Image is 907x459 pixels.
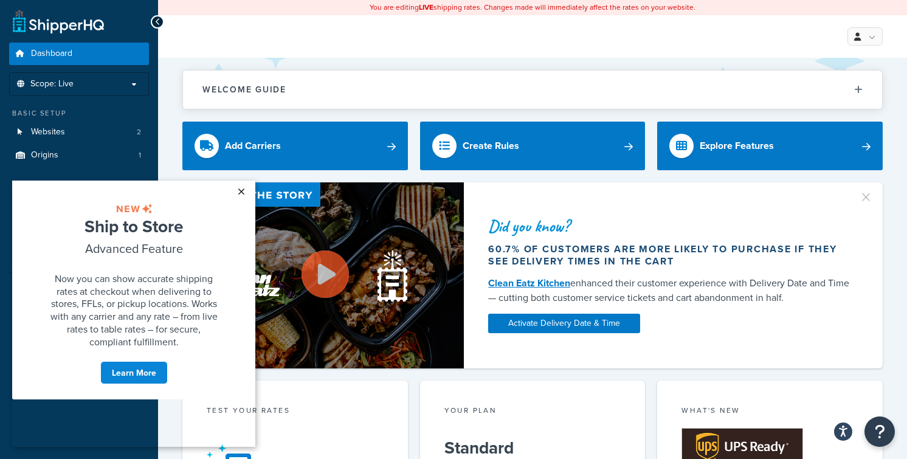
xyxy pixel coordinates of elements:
button: Welcome Guide [183,71,882,109]
h2: Welcome Guide [202,85,286,94]
a: Marketplace [9,318,149,340]
a: Analytics [9,340,149,362]
span: Now you can show accurate shipping rates at checkout when delivering to stores, FFLs, or pickup l... [38,91,205,168]
span: 2 [137,127,141,137]
a: Test Your Rates [9,295,149,317]
div: Explore Features [700,137,774,154]
a: Add Carriers [182,122,408,170]
a: Carriers [9,192,149,215]
a: Shipping Rules [9,215,149,238]
span: Dashboard [31,49,72,59]
div: Manage Shipping [9,179,149,189]
a: Help Docs [9,363,149,385]
div: Add Carriers [225,137,281,154]
a: Create Rules [420,122,646,170]
div: Your Plan [444,405,621,419]
span: Websites [31,127,65,137]
a: Explore Features [657,122,883,170]
a: Origins1 [9,144,149,167]
li: Websites [9,121,149,143]
h5: Standard [444,438,621,458]
div: Did you know? [488,218,854,235]
div: Basic Setup [9,108,149,119]
b: LIVE [419,2,433,13]
a: Advanced Features2 [9,238,149,260]
div: 60.7% of customers are more likely to purchase if they see delivery times in the cart [488,243,854,267]
li: Origins [9,144,149,167]
a: Clean Eatz Kitchen [488,276,570,290]
a: Websites2 [9,121,149,143]
img: Video thumbnail [182,182,464,368]
li: Advanced Features [9,238,149,260]
span: Origins [31,150,58,160]
div: Test your rates [207,405,384,419]
span: Scope: Live [30,79,74,89]
div: Create Rules [463,137,519,154]
span: Advanced Feature [73,59,171,77]
div: enhanced their customer experience with Delivery Date and Time — cutting both customer service ti... [488,276,854,305]
span: 1 [139,150,141,160]
a: Learn More [88,181,156,204]
div: What's New [681,405,858,419]
span: Ship to Store [72,33,171,58]
a: Activate Delivery Date & Time [488,314,640,333]
button: Open Resource Center [864,416,895,447]
div: Resources [9,282,149,292]
a: Dashboard [9,43,149,65]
